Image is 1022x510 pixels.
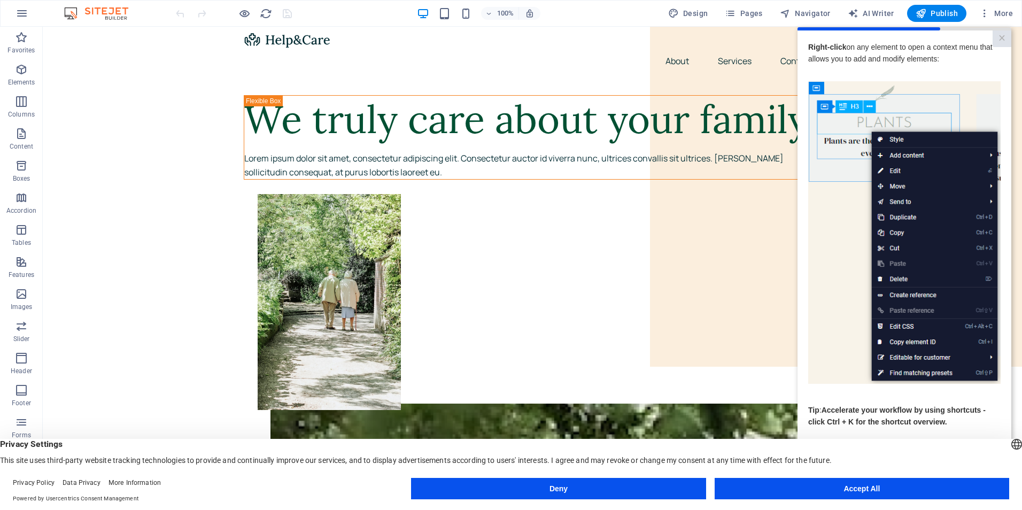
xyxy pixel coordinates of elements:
button: AI Writer [843,5,899,22]
p: Images [11,303,33,311]
p: Forms [12,431,31,439]
button: Publish [907,5,966,22]
p: Content [10,142,33,151]
button: Navigator [776,5,835,22]
button: Pages [721,5,766,22]
img: Editor Logo [61,7,142,20]
span: Design [668,8,708,19]
span: Tip [11,378,22,387]
p: Elements [8,78,35,87]
span: AI Writer [848,8,894,19]
h6: 100% [497,7,514,20]
i: On resize automatically adjust zoom level to fit chosen device. [525,9,535,18]
p: ​ [11,357,203,368]
p: Columns [8,110,35,119]
p: Footer [12,399,31,407]
button: More [975,5,1017,22]
a: Next [168,422,203,442]
p: Features [9,271,34,279]
span: : [22,378,24,387]
span: More [979,8,1013,19]
div: Design (Ctrl+Alt+Y) [664,5,713,22]
span: Publish [916,8,958,19]
button: Design [664,5,713,22]
button: 100% [481,7,519,20]
span: Navigator [780,8,831,19]
strong: Right-click [11,16,49,24]
button: Click here to leave preview mode and continue editing [238,7,251,20]
button: reload [259,7,272,20]
a: Close modal [195,3,214,20]
span: Accelerate your workflow by using shortcuts - click Ctrl + K for the shortcut overview. [11,378,188,399]
span: Pages [725,8,762,19]
p: Favorites [7,46,35,55]
p: Tables [12,238,31,247]
i: Reload page [260,7,272,20]
p: Header [11,367,32,375]
p: Boxes [13,174,30,183]
p: Slider [13,335,30,343]
p: Accordion [6,206,36,215]
span: on any element to open a context menu that allows you to add and modify elements: [11,16,195,36]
